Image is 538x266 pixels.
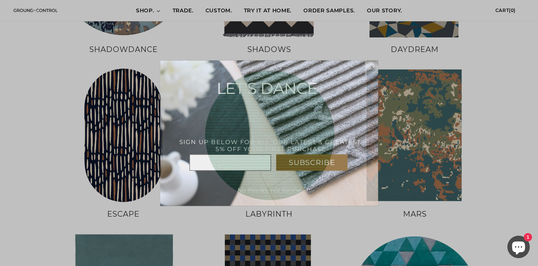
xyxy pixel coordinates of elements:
[226,184,312,197] div: No thanks, not for me
[370,64,372,70] span: x
[276,154,347,171] div: SUBSCRIBE
[365,60,378,73] div: x
[189,154,271,171] input: Email Address
[216,79,317,98] span: LET'S DANCE
[288,158,335,167] span: SUBSCRIBE
[505,236,532,260] inbox-online-store-chat: Shopify online store chat
[179,138,362,152] span: SIGN UP BELOW FOR ALL OUR LATEST & GREATEST. 5% OFF YOUR FIRST PURCHASE
[237,186,301,193] span: No thanks, not for me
